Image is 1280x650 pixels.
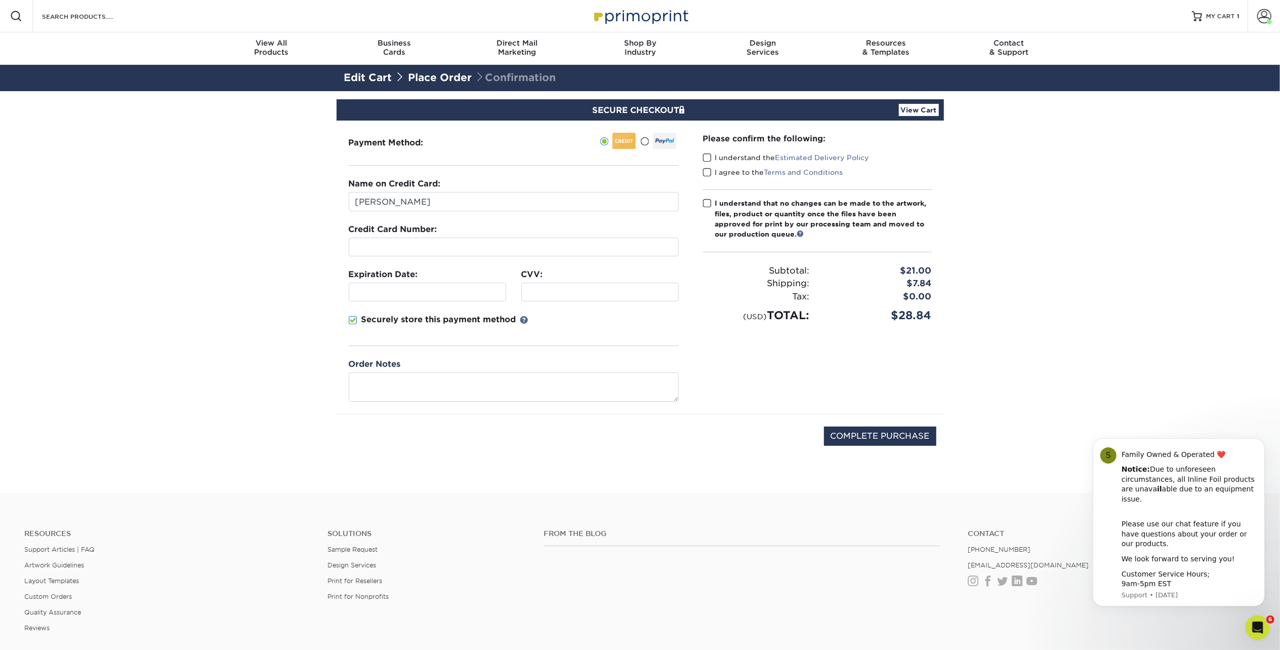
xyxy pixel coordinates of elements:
[1237,13,1240,20] span: 1
[210,39,333,57] div: Products
[968,561,1089,569] a: [EMAIL_ADDRESS][DOMAIN_NAME]
[349,223,437,236] label: Credit Card Number:
[899,104,939,116] a: View Cart
[327,546,378,553] a: Sample Request
[544,529,940,538] h4: From the Blog
[210,39,333,48] span: View All
[695,307,817,324] div: TOTAL:
[1266,616,1274,624] span: 6
[703,167,843,177] label: I agree to the
[817,290,939,303] div: $0.00
[456,39,579,48] span: Direct Mail
[579,39,701,57] div: Industry
[327,577,382,585] a: Print for Resellers
[824,427,936,446] input: COMPLETE PURCHASE
[353,287,502,297] iframe: Secure expiration date input frame
[361,314,516,326] p: Securely store this payment method
[775,154,870,162] a: Estimated Delivery Policy
[456,32,579,65] a: Direct MailMarketing
[349,358,401,370] label: Order Notes
[456,39,579,57] div: Marketing
[817,307,939,324] div: $28.84
[333,39,456,57] div: Cards
[824,39,947,57] div: & Templates
[475,71,556,84] span: Confirmation
[526,287,674,297] iframe: Secure CVC input frame
[968,546,1030,553] a: [PHONE_NUMBER]
[744,312,767,321] small: (USD)
[349,192,679,211] input: First & Last Name
[764,168,843,176] a: Terms and Conditions
[349,178,441,190] label: Name on Credit Card:
[590,5,691,27] img: Primoprint
[327,593,389,600] a: Print for Nonprofits
[817,264,939,278] div: $21.00
[947,39,1070,48] span: Contact
[593,105,688,115] span: SECURE CHECKOUT
[24,593,72,600] a: Custom Orders
[703,152,870,163] label: I understand the
[3,619,86,646] iframe: Google Customer Reviews
[333,39,456,48] span: Business
[695,290,817,303] div: Tax:
[1246,616,1270,640] iframe: Intercom live chat
[521,269,543,281] label: CVV:
[327,561,376,569] a: Design Services
[824,39,947,48] span: Resources
[24,546,95,553] a: Support Articles | FAQ
[715,198,932,240] div: I understand that no changes can be made to the artwork, files, product or quantity once the file...
[210,32,333,65] a: View AllProducts
[947,39,1070,57] div: & Support
[947,32,1070,65] a: Contact& Support
[968,529,1256,538] a: Contact
[695,277,817,290] div: Shipping:
[24,529,312,538] h4: Resources
[408,71,472,84] a: Place Order
[817,277,939,290] div: $7.84
[1078,433,1280,623] iframe: Intercom notifications message
[349,138,448,147] h3: Payment Method:
[41,10,140,22] input: SEARCH PRODUCTS.....
[344,427,395,456] img: DigiCert Secured Site Seal
[701,39,824,48] span: Design
[327,529,529,538] h4: Solutions
[344,71,392,84] a: Edit Cart
[579,39,701,48] span: Shop By
[349,269,418,281] label: Expiration Date:
[824,32,947,65] a: Resources& Templates
[333,32,456,65] a: BusinessCards
[695,264,817,278] div: Subtotal:
[24,577,79,585] a: Layout Templates
[703,133,932,144] div: Please confirm the following:
[579,32,701,65] a: Shop ByIndustry
[1206,12,1235,21] span: MY CART
[24,561,84,569] a: Artwork Guidelines
[24,608,81,616] a: Quality Assurance
[353,242,674,252] iframe: Secure card number input frame
[701,39,824,57] div: Services
[701,32,824,65] a: DesignServices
